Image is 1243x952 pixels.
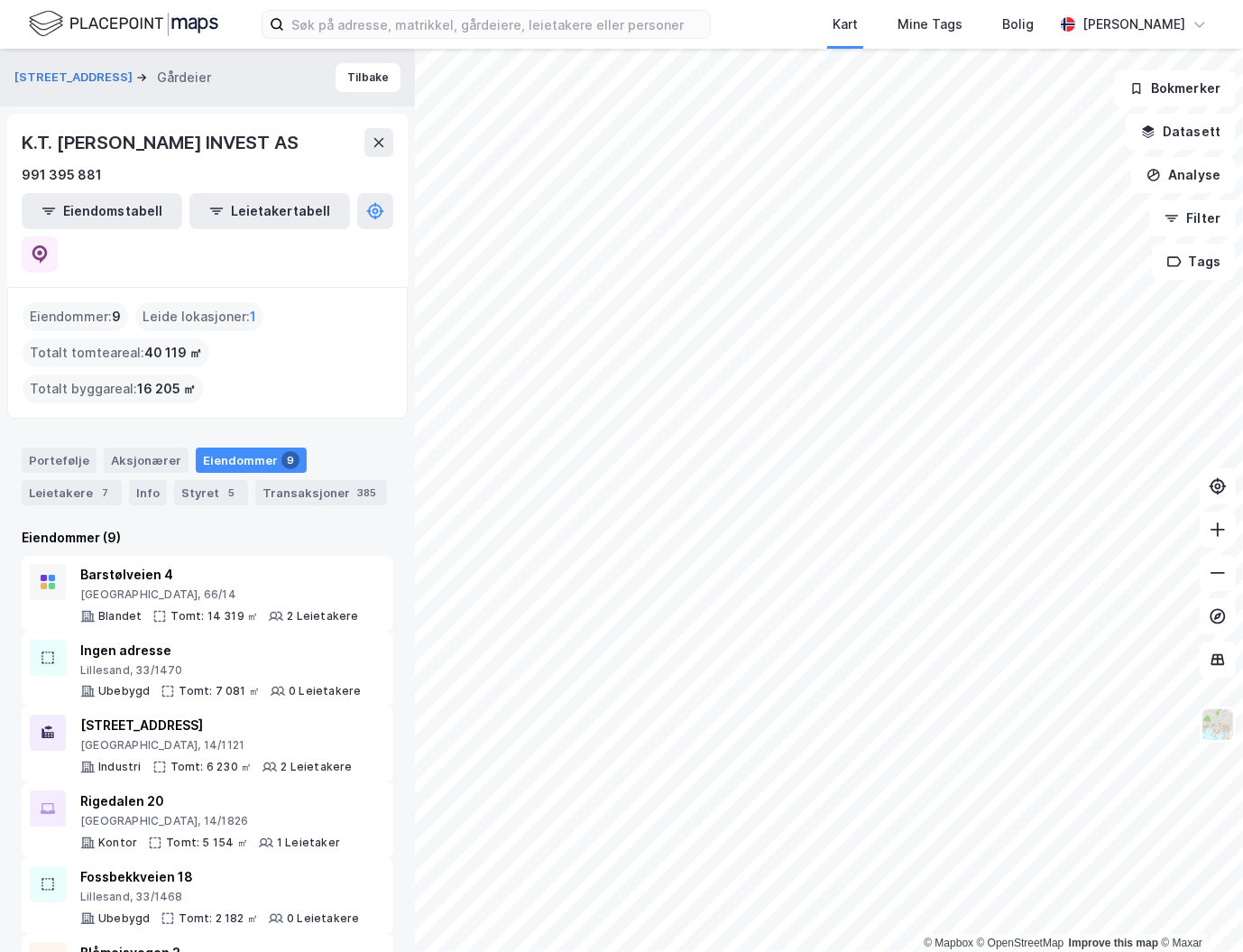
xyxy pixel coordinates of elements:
[1152,244,1236,280] button: Tags
[98,911,150,926] div: Ubebygd
[22,448,97,473] div: Portefølje
[255,480,387,505] div: Transaksjoner
[250,306,256,328] span: 1
[80,814,340,828] div: [GEOGRAPHIC_DATA], 14/1826
[80,890,359,904] div: Lillesand, 33/1468
[14,69,136,87] button: [STREET_ADDRESS]
[336,63,401,92] button: Tilbake
[23,374,203,403] div: Totalt byggareal :
[80,790,340,812] div: Rigedalen 20
[137,378,196,400] span: 16 205 ㎡
[29,8,218,40] img: logo.f888ab2527a4732fd821a326f86c7f29.svg
[144,342,202,364] span: 40 119 ㎡
[898,14,962,35] div: Mine Tags
[22,480,122,505] div: Leietakere
[80,866,359,888] div: Fossbekkveien 18
[23,338,209,367] div: Totalt tomteareal :
[104,448,189,473] div: Aksjonærer
[287,609,358,624] div: 2 Leietakere
[1126,114,1236,150] button: Datasett
[174,480,248,505] div: Styret
[977,937,1064,949] a: OpenStreetMap
[1153,865,1243,952] iframe: Chat Widget
[1131,157,1236,193] button: Analyse
[196,448,307,473] div: Eiendommer
[1114,70,1236,106] button: Bokmerker
[80,640,361,661] div: Ingen adresse
[157,67,211,88] div: Gårdeier
[1201,707,1235,742] img: Z
[129,480,167,505] div: Info
[23,302,128,331] div: Eiendommer :
[281,451,299,469] div: 9
[277,836,340,850] div: 1 Leietaker
[1149,200,1236,236] button: Filter
[22,193,182,229] button: Eiendomstabell
[80,587,359,602] div: [GEOGRAPHIC_DATA], 66/14
[833,14,858,35] div: Kart
[80,564,359,586] div: Barstølveien 4
[98,609,142,624] div: Blandet
[80,663,361,678] div: Lillesand, 33/1470
[22,164,102,186] div: 991 395 881
[170,760,253,774] div: Tomt: 6 230 ㎡
[135,302,263,331] div: Leide lokasjoner :
[354,484,380,502] div: 385
[179,911,258,926] div: Tomt: 2 182 ㎡
[924,937,973,949] a: Mapbox
[1082,14,1185,35] div: [PERSON_NAME]
[281,760,352,774] div: 2 Leietakere
[1069,937,1158,949] a: Improve this map
[80,715,353,736] div: [STREET_ADDRESS]
[98,684,150,698] div: Ubebygd
[179,684,260,698] div: Tomt: 7 081 ㎡
[22,527,393,549] div: Eiendommer (9)
[80,738,353,753] div: [GEOGRAPHIC_DATA], 14/1121
[284,11,710,38] input: Søk på adresse, matrikkel, gårdeiere, leietakere eller personer
[97,484,115,502] div: 7
[287,911,359,926] div: 0 Leietakere
[22,128,301,157] div: K.T. [PERSON_NAME] INVEST AS
[289,684,361,698] div: 0 Leietakere
[166,836,248,850] div: Tomt: 5 154 ㎡
[112,306,121,328] span: 9
[98,836,137,850] div: Kontor
[1002,14,1034,35] div: Bolig
[98,760,142,774] div: Industri
[170,609,258,624] div: Tomt: 14 319 ㎡
[223,484,241,502] div: 5
[189,193,350,229] button: Leietakertabell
